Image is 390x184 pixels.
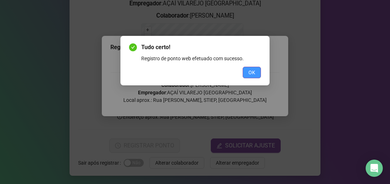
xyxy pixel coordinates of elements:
[129,43,137,51] span: check-circle
[366,160,383,177] div: Open Intercom Messenger
[243,67,261,78] button: OK
[141,43,261,52] span: Tudo certo!
[141,55,261,62] div: Registro de ponto web efetuado com sucesso.
[248,69,255,76] span: OK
